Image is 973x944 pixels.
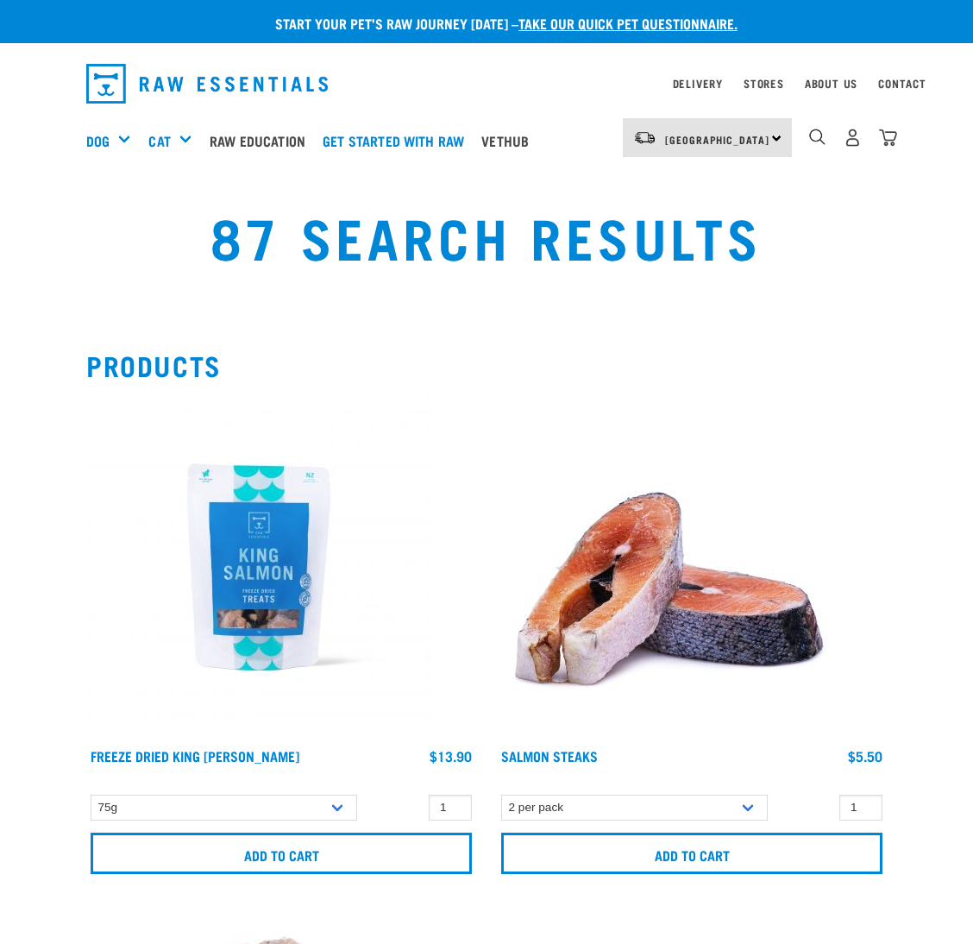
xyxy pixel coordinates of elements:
input: Add to cart [91,833,472,874]
a: Salmon Steaks [501,752,598,759]
nav: dropdown navigation [72,57,901,110]
img: home-icon@2x.png [879,129,897,147]
div: $5.50 [848,748,882,764]
a: Vethub [477,106,542,175]
img: van-moving.png [633,130,656,146]
a: Delivery [673,80,723,86]
input: 1 [429,795,472,821]
img: home-icon-1@2x.png [809,129,825,145]
input: Add to cart [501,833,882,874]
img: 1148 Salmon Steaks 01 [497,394,842,739]
a: Freeze Dried King [PERSON_NAME] [91,752,299,759]
a: Get started with Raw [318,106,477,175]
a: take our quick pet questionnaire. [518,19,738,27]
a: Dog [86,130,110,151]
a: Stores [744,80,784,86]
a: About Us [805,80,857,86]
a: Contact [878,80,926,86]
img: user.png [844,129,862,147]
img: RE Product Shoot 2023 Nov8584 [86,394,431,739]
span: [GEOGRAPHIC_DATA] [665,136,769,142]
img: Raw Essentials Logo [86,64,328,104]
a: Raw Education [205,106,318,175]
a: Cat [148,130,170,151]
input: 1 [839,795,882,821]
h1: 87 Search Results [193,205,780,267]
div: $13.90 [430,748,472,764]
h2: Products [86,349,887,381]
